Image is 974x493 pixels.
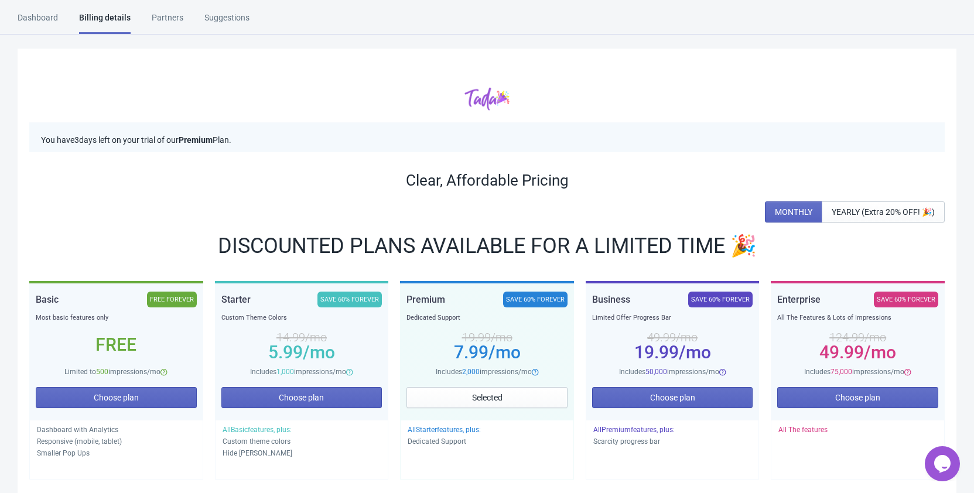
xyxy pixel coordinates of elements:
span: 1,000 [276,368,294,376]
div: All The Features & Lots of Impressions [777,312,938,324]
p: Dashboard with Analytics [37,424,196,436]
span: Choose plan [650,393,695,402]
span: /mo [303,342,335,362]
div: Basic [36,292,59,307]
div: 49.99 /mo [592,333,753,342]
button: Choose plan [777,387,938,408]
div: Dashboard [18,12,58,32]
div: Most basic features only [36,312,197,324]
div: 14.99 /mo [221,333,382,342]
p: Responsive (mobile, tablet) [37,436,196,447]
span: /mo [679,342,711,362]
div: Limited to impressions/mo [36,366,197,378]
span: YEARLY (Extra 20% OFF! 🎉) [832,207,935,217]
p: Custom theme colors [223,436,381,447]
span: Choose plan [94,393,139,402]
button: Choose plan [221,387,382,408]
div: Enterprise [777,292,821,307]
iframe: chat widget [925,446,962,481]
span: 75,000 [831,368,852,376]
div: Custom Theme Colors [221,312,382,324]
div: Clear, Affordable Pricing [29,171,945,190]
p: Dedicated Support [408,436,566,447]
div: Partners [152,12,183,32]
b: Premium [179,135,213,145]
div: Limited Offer Progress Bar [592,312,753,324]
span: Choose plan [279,393,324,402]
span: Selected [472,393,503,402]
div: DISCOUNTED PLANS AVAILABLE FOR A LIMITED TIME 🎉 [29,237,945,255]
span: All Premium features, plus: [593,426,675,434]
p: You have 3 days left on your trial of our Plan. [41,134,933,146]
div: SAVE 60% FOREVER [317,292,382,307]
div: Dedicated Support [406,312,568,324]
button: MONTHLY [765,201,822,222]
div: Business [592,292,630,307]
div: 5.99 [221,348,382,357]
span: All Starter features, plus: [408,426,481,434]
div: 19.99 [592,348,753,357]
span: Includes impressions/mo [250,368,346,376]
span: All Basic features, plus: [223,426,292,434]
span: 50,000 [645,368,667,376]
div: Suggestions [204,12,250,32]
div: Premium [406,292,445,307]
div: SAVE 60% FOREVER [874,292,938,307]
div: FREE FOREVER [147,292,197,307]
div: 49.99 [777,348,938,357]
div: Billing details [79,12,131,34]
p: Smaller Pop Ups [37,447,196,459]
span: Includes impressions/mo [804,368,904,376]
span: Choose plan [835,393,880,402]
span: Includes impressions/mo [619,368,719,376]
div: 124.99 /mo [777,333,938,342]
div: SAVE 60% FOREVER [688,292,753,307]
span: /mo [488,342,521,362]
span: All The features [778,426,828,434]
span: 2,000 [462,368,480,376]
img: tadacolor.png [464,87,510,111]
span: MONTHLY [775,207,812,217]
button: Selected [406,387,568,408]
div: Free [36,340,197,350]
div: 19.99 /mo [406,333,568,342]
p: Hide [PERSON_NAME] [223,447,381,459]
button: Choose plan [592,387,753,408]
button: Choose plan [36,387,197,408]
span: Includes impressions/mo [436,368,532,376]
button: YEARLY (Extra 20% OFF! 🎉) [822,201,945,222]
div: Starter [221,292,251,307]
div: SAVE 60% FOREVER [503,292,568,307]
span: 500 [96,368,108,376]
div: 7.99 [406,348,568,357]
span: /mo [864,342,896,362]
p: Scarcity progress bar [593,436,752,447]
